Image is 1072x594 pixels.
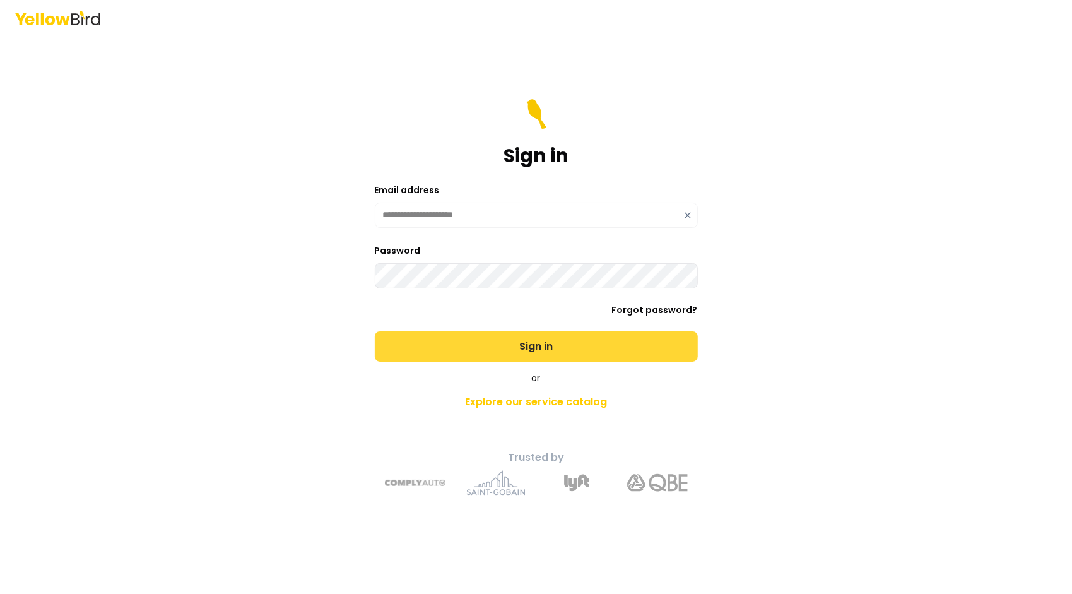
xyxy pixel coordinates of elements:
[314,389,758,415] a: Explore our service catalog
[532,372,541,384] span: or
[504,145,568,167] h1: Sign in
[375,331,698,362] button: Sign in
[314,450,758,465] p: Trusted by
[612,304,698,316] a: Forgot password?
[375,244,421,257] label: Password
[375,184,440,196] label: Email address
